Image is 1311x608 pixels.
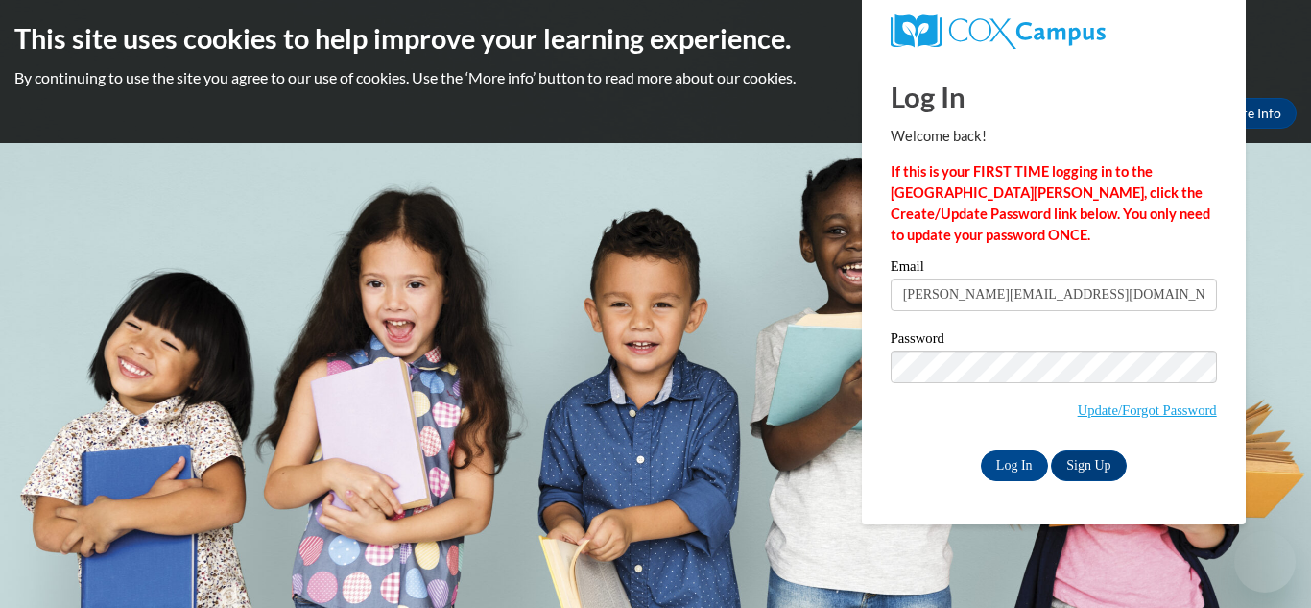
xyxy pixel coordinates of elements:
label: Email [891,259,1217,279]
a: Update/Forgot Password [1078,402,1217,418]
h1: Log In [891,77,1217,116]
iframe: Button to launch messaging window [1234,531,1296,593]
h2: This site uses cookies to help improve your learning experience. [14,19,1297,58]
img: COX Campus [891,14,1106,49]
a: More Info [1206,98,1297,129]
label: Password [891,331,1217,351]
a: COX Campus [891,14,1217,49]
p: Welcome back! [891,126,1217,147]
input: Log In [981,450,1048,481]
a: Sign Up [1051,450,1126,481]
p: By continuing to use the site you agree to our use of cookies. Use the ‘More info’ button to read... [14,67,1297,88]
strong: If this is your FIRST TIME logging in to the [GEOGRAPHIC_DATA][PERSON_NAME], click the Create/Upd... [891,163,1210,243]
